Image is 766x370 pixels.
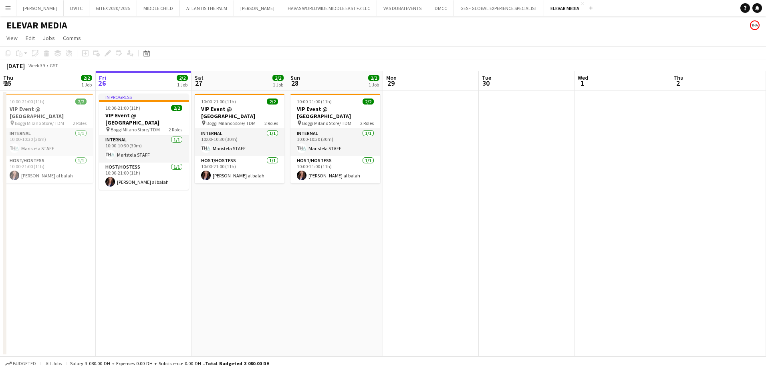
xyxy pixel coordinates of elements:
span: 25 [2,78,13,88]
app-user-avatar: THA_Sales Team [750,20,760,30]
span: Boggi Milano Store/ TDM [206,120,256,126]
button: ATLANTIS THE PALM [180,0,234,16]
span: 28 [289,78,300,88]
h3: VIP Event @ [GEOGRAPHIC_DATA] [290,105,380,120]
div: Salary 3 080.00 DH + Expenses 0.00 DH + Subsistence 0.00 DH = [70,360,270,366]
div: [DATE] [6,62,25,70]
span: 26 [98,78,106,88]
span: 30 [481,78,491,88]
span: Tue [482,74,491,81]
span: 2/2 [272,75,284,81]
span: Edit [26,34,35,42]
button: Budgeted [4,359,37,368]
span: 10:00-21:00 (11h) [201,99,236,105]
span: 2/2 [75,99,87,105]
span: 2 Roles [73,120,87,126]
div: 1 Job [81,82,92,88]
span: Mon [386,74,397,81]
button: DMCC [428,0,454,16]
app-job-card: In progress10:00-21:00 (11h)2/2VIP Event @ [GEOGRAPHIC_DATA] Boggi Milano Store/ TDM2 RolesIntern... [99,94,189,190]
a: Edit [22,33,38,43]
div: GST [50,62,58,68]
button: VAS DUBAI EVENTS [377,0,428,16]
span: Fri [99,74,106,81]
span: 2/2 [368,75,379,81]
span: 10:00-21:00 (11h) [10,99,44,105]
span: Wed [578,74,588,81]
span: Sat [195,74,204,81]
span: Thu [3,74,13,81]
span: 2/2 [267,99,278,105]
button: GES - GLOBAL EXPERIENCE SPECIALIST [454,0,544,16]
span: 2 Roles [360,120,374,126]
div: 1 Job [369,82,379,88]
span: 2 [672,78,683,88]
app-card-role: Host/Hostess1/110:00-21:00 (11h)[PERSON_NAME] al balah [290,156,380,183]
h3: VIP Event @ [GEOGRAPHIC_DATA] [3,105,93,120]
span: Boggi Milano Store/ TDM [15,120,64,126]
h3: VIP Event @ [GEOGRAPHIC_DATA] [99,112,189,126]
app-card-role: Internal1/110:00-10:30 (30m)Maristela STAFF [99,135,189,163]
span: 1 [577,78,588,88]
span: 2 Roles [264,120,278,126]
a: Comms [60,33,84,43]
h3: VIP Event @ [GEOGRAPHIC_DATA] [195,105,284,120]
button: [PERSON_NAME] [234,0,281,16]
app-card-role: Host/Hostess1/110:00-21:00 (11h)[PERSON_NAME] al balah [195,156,284,183]
button: DWTC [64,0,89,16]
button: GITEX 2020/ 2025 [89,0,137,16]
span: Sun [290,74,300,81]
span: Comms [63,34,81,42]
span: Boggi Milano Store/ TDM [302,120,351,126]
span: 2 Roles [169,127,182,133]
span: 2/2 [363,99,374,105]
app-card-role: Internal1/110:00-10:30 (30m)Maristela STAFF [195,129,284,156]
span: 10:00-21:00 (11h) [105,105,140,111]
span: Week 39 [26,62,46,68]
app-card-role: Host/Hostess1/110:00-21:00 (11h)[PERSON_NAME] al balah [99,163,189,190]
span: Budgeted [13,361,36,366]
div: In progress [99,94,189,100]
app-card-role: Host/Hostess1/110:00-21:00 (11h)[PERSON_NAME] al balah [3,156,93,183]
app-card-role: Internal1/110:00-10:30 (30m)Maristela STAFF [3,129,93,156]
a: View [3,33,21,43]
div: 1 Job [273,82,283,88]
a: Jobs [40,33,58,43]
button: ELEVAR MEDIA [544,0,586,16]
span: 2/2 [81,75,92,81]
span: 29 [385,78,397,88]
app-job-card: 10:00-21:00 (11h)2/2VIP Event @ [GEOGRAPHIC_DATA] Boggi Milano Store/ TDM2 RolesInternal1/110:00-... [195,94,284,183]
div: 1 Job [177,82,187,88]
span: All jobs [44,360,63,366]
button: HAVAS WORLDWIDE MIDDLE EAST FZ LLC [281,0,377,16]
button: MIDDLE CHILD [137,0,180,16]
button: [PERSON_NAME] [16,0,64,16]
span: 2/2 [177,75,188,81]
app-card-role: Internal1/110:00-10:30 (30m)Maristela STAFF [290,129,380,156]
span: Thu [673,74,683,81]
app-job-card: 10:00-21:00 (11h)2/2VIP Event @ [GEOGRAPHIC_DATA] Boggi Milano Store/ TDM2 RolesInternal1/110:00-... [290,94,380,183]
h1: ELEVAR MEDIA [6,19,67,31]
span: View [6,34,18,42]
span: Boggi Milano Store/ TDM [111,127,160,133]
span: 10:00-21:00 (11h) [297,99,332,105]
span: Jobs [43,34,55,42]
span: 27 [194,78,204,88]
span: 2/2 [171,105,182,111]
span: Total Budgeted 3 080.00 DH [205,360,270,366]
app-job-card: 10:00-21:00 (11h)2/2VIP Event @ [GEOGRAPHIC_DATA] Boggi Milano Store/ TDM2 RolesInternal1/110:00-... [3,94,93,183]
